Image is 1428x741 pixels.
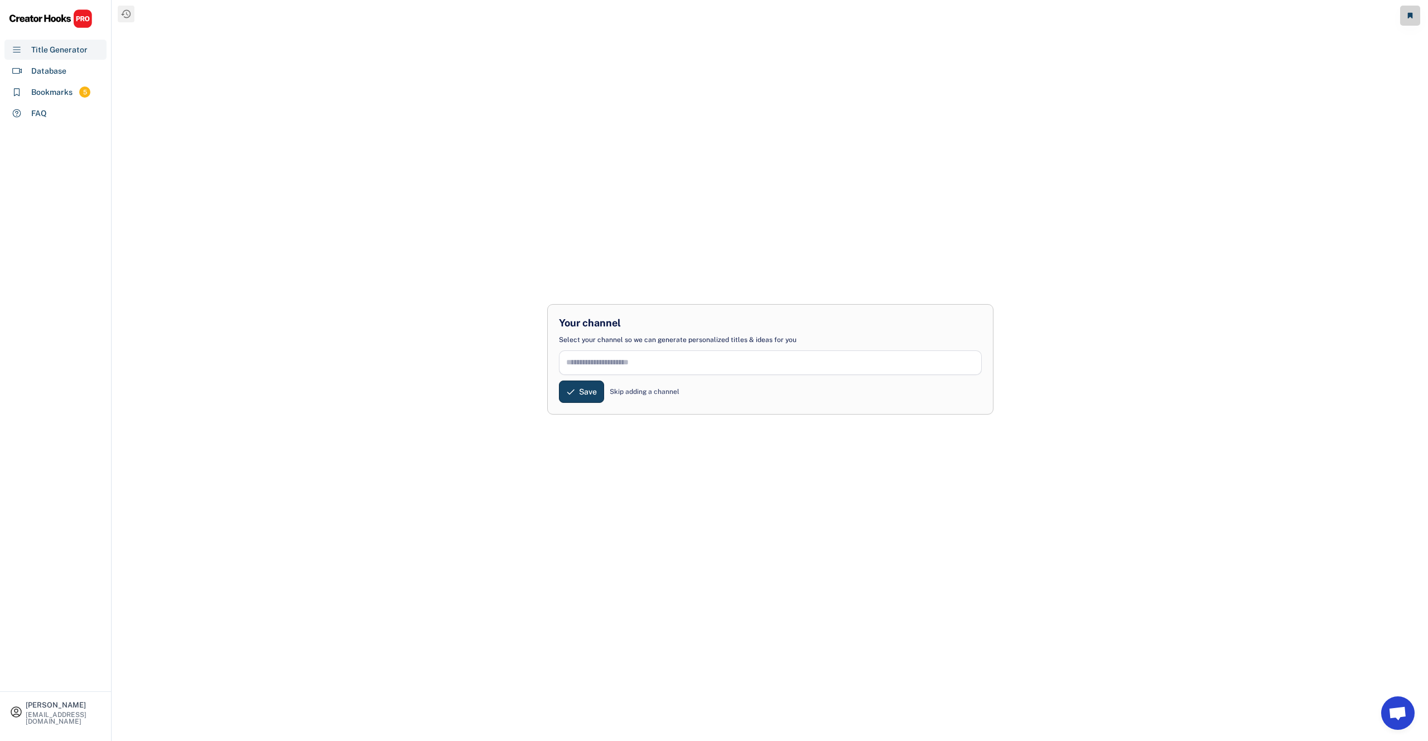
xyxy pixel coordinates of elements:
div: 5 [79,88,90,97]
img: CHPRO%20Logo.svg [9,9,93,28]
div: Skip adding a channel [610,387,679,397]
div: Title Generator [31,44,88,56]
div: [PERSON_NAME] [26,701,102,709]
button: Save [559,381,604,403]
div: Your channel [559,316,621,330]
div: FAQ [31,108,47,119]
div: Select your channel so we can generate personalized titles & ideas for you [559,335,797,345]
div: Bookmarks [31,86,73,98]
div: [EMAIL_ADDRESS][DOMAIN_NAME] [26,711,102,725]
div: Database [31,65,66,77]
a: Bate-papo aberto [1381,696,1415,730]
